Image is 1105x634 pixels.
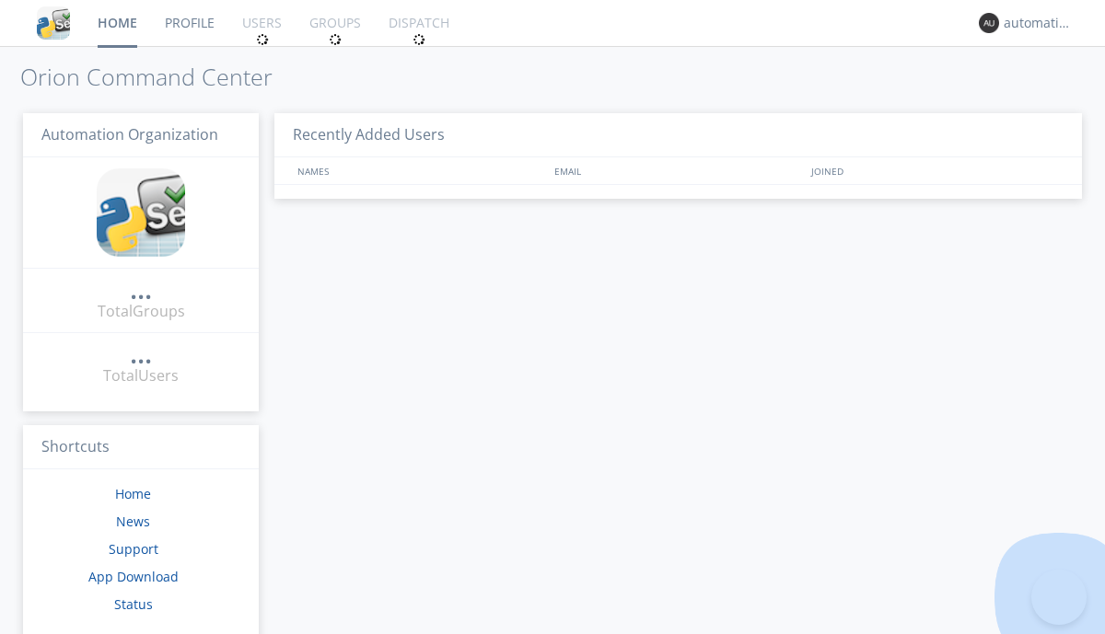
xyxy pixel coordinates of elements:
[1031,570,1087,625] iframe: Toggle Customer Support
[114,595,153,613] a: Status
[979,13,999,33] img: 373638.png
[550,157,807,184] div: EMAIL
[116,513,150,530] a: News
[293,157,545,184] div: NAMES
[109,540,158,558] a: Support
[130,344,152,365] a: ...
[37,6,70,40] img: cddb5a64eb264b2086981ab96f4c1ba7
[130,344,152,363] div: ...
[103,365,179,386] div: Total Users
[88,568,179,585] a: App Download
[130,280,152,301] a: ...
[1004,14,1073,32] div: automation+atlas0004
[807,157,1064,184] div: JOINED
[98,301,185,322] div: Total Groups
[413,33,425,46] img: spin.svg
[97,168,185,257] img: cddb5a64eb264b2086981ab96f4c1ba7
[130,280,152,298] div: ...
[115,485,151,502] a: Home
[274,113,1082,158] h3: Recently Added Users
[23,425,259,470] h3: Shortcuts
[256,33,269,46] img: spin.svg
[41,124,218,144] span: Automation Organization
[329,33,342,46] img: spin.svg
